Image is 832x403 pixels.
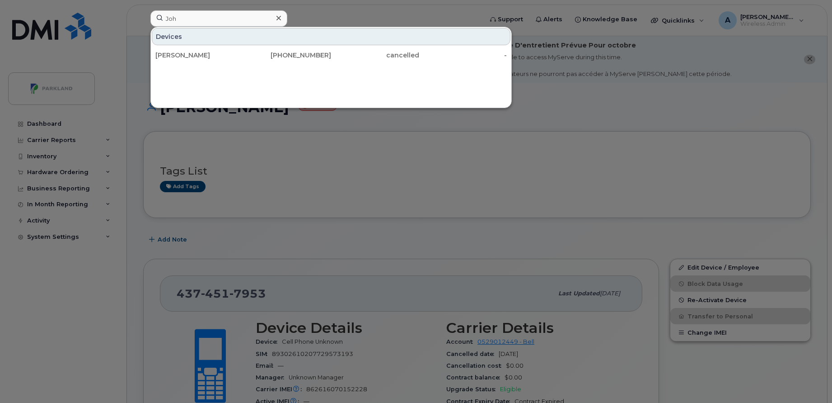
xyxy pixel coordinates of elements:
[155,51,243,60] div: [PERSON_NAME]
[331,51,419,60] div: cancelled
[152,28,510,45] div: Devices
[243,51,332,60] div: [PHONE_NUMBER]
[152,47,510,63] a: [PERSON_NAME][PHONE_NUMBER]cancelled-
[419,51,507,60] div: -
